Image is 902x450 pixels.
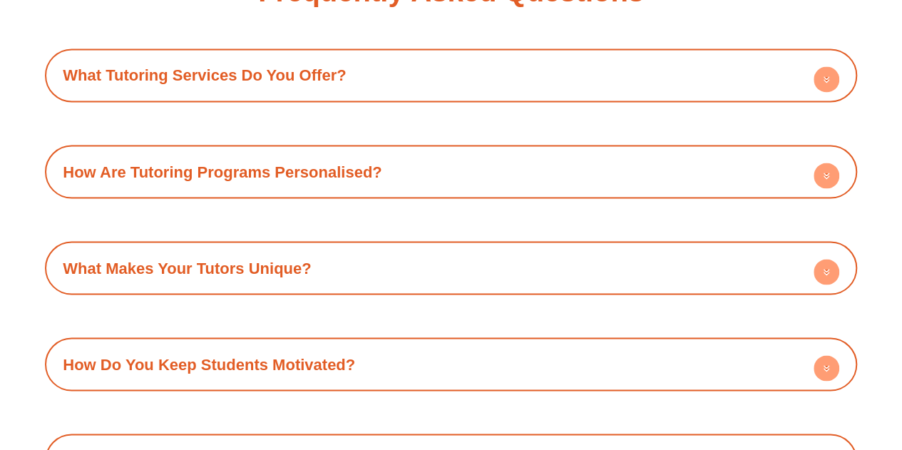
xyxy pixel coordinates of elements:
h4: What Makes Your Tutors Unique? [52,248,850,287]
a: How Do You Keep Students Motivated? [63,355,355,373]
h4: What Tutoring Services Do You Offer? [52,56,850,95]
a: How Are Tutoring Programs Personalised? [63,163,381,180]
h4: How Do You Keep Students Motivated? [52,344,850,384]
a: What Tutoring Services Do You Offer? [63,66,346,84]
a: What Makes Your Tutors Unique? [63,259,311,277]
h4: How Are Tutoring Programs Personalised? [52,152,850,191]
iframe: Chat Widget [665,289,902,450]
